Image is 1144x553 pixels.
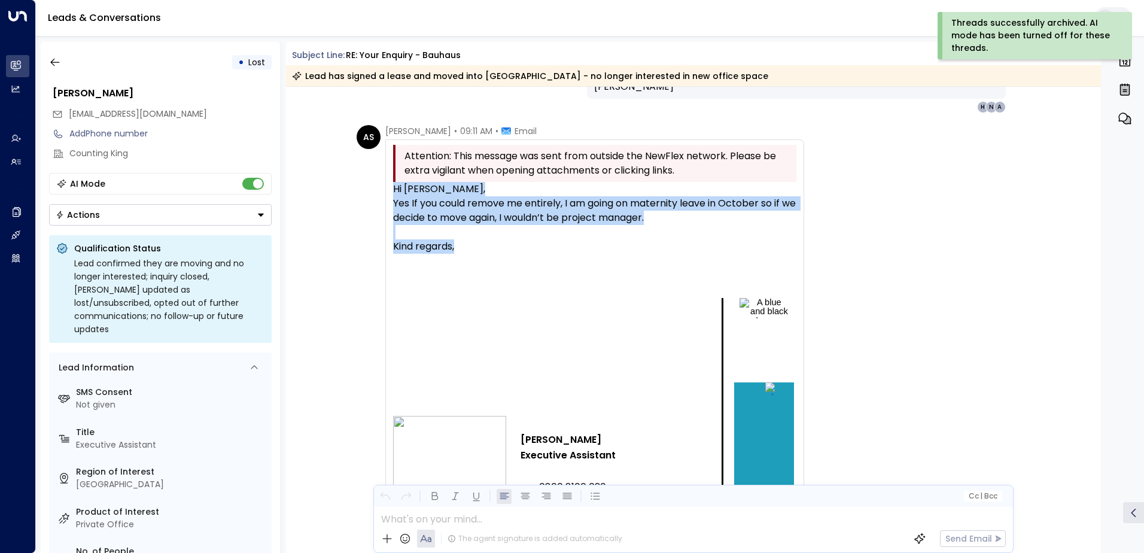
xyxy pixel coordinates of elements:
span: Attention: This message was sent from outside the NewFlex network. Please be extra vigilant when ... [404,149,793,178]
label: Title [76,426,267,439]
div: H [977,101,989,113]
span: | [980,492,982,500]
a: Leads & Conversations [48,11,161,25]
div: AddPhone number [69,127,272,140]
span: [PERSON_NAME] [521,435,601,445]
span: Executive Assistant [521,451,616,461]
div: Counting King [69,147,272,160]
p: Qualification Status [74,242,264,254]
div: Lead Information [54,361,134,374]
div: A [994,101,1006,113]
label: Product of Interest [76,506,267,518]
div: Button group with a nested menu [49,204,272,226]
div: N [985,101,997,113]
div: Lead confirmed they are moving and no longer interested; inquiry closed, [PERSON_NAME] updated as... [74,257,264,336]
span: [PERSON_NAME] [594,80,674,94]
span: Subject Line: [292,49,345,61]
div: Private Office [76,518,267,531]
div: The agent signature is added automatically [448,533,622,544]
span: aisha.seedat@countingking.com [69,108,207,120]
span: 800 8100 030 [545,482,606,493]
div: Not given [76,399,267,411]
button: Cc|Bcc [963,491,1002,502]
span: • [454,125,457,137]
img: image002.png@01DC1112.306AC760 [524,482,533,491]
span: 09:11 AM [460,125,492,137]
span: [PERSON_NAME] [385,125,451,137]
div: AS [357,125,381,149]
button: Actions [49,204,272,226]
span: Hi [PERSON_NAME], [393,182,485,196]
button: Undo [378,489,393,504]
button: Redo [398,489,413,504]
img: A blue and black logo Description automatically generated [740,298,789,318]
span: [EMAIL_ADDRESS][DOMAIN_NAME] [69,108,207,120]
label: Region of Interest [76,466,267,478]
span: Kind regards, [393,239,454,254]
img: A white x on a blue background Description automatically generated [765,382,778,396]
img: image001.png@01DC1112.306AC760 [393,416,506,541]
span: Lost [248,56,265,68]
div: [GEOGRAPHIC_DATA] [76,478,267,491]
span: Cc Bcc [968,492,997,500]
div: • [238,51,244,73]
span: Email [515,125,537,137]
div: AI Mode [70,178,105,190]
div: RE: Your enquiry - Bauhaus [346,49,461,62]
span: • [495,125,498,137]
div: [PERSON_NAME] [53,86,272,101]
div: Lead has signed a lease and moved into [GEOGRAPHIC_DATA] - no longer interested in new office space [292,70,768,82]
a: 0 [539,482,545,493]
span: Yes If you could remove me entirely, I am going on maternity leave in October so if we decide to ... [393,196,796,225]
div: Actions [56,209,100,220]
div: Threads successfully archived. AI mode has been turned off for these threads. [951,17,1116,54]
div: Executive Assistant [76,439,267,451]
label: SMS Consent [76,386,267,399]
